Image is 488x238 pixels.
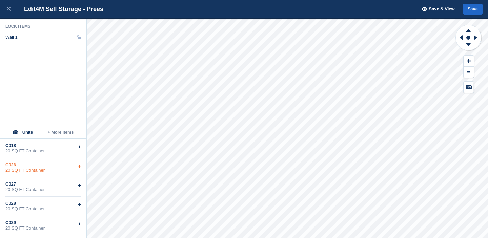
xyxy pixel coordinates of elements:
[463,4,483,15] button: Save
[5,168,81,173] div: 20 SQ FT Container
[5,162,81,168] div: C026
[5,187,81,192] div: 20 SQ FT Container
[78,220,81,228] div: +
[5,181,81,187] div: C027
[5,148,81,154] div: 20 SQ FT Container
[5,225,81,231] div: 20 SQ FT Container
[5,197,81,216] div: C02820 SQ FT Container+
[5,177,81,197] div: C02720 SQ FT Container+
[464,67,474,78] button: Zoom Out
[40,127,81,138] button: + More Items
[5,206,81,212] div: 20 SQ FT Container
[78,181,81,190] div: +
[5,24,81,29] div: Lock Items
[5,139,81,158] div: C01820 SQ FT Container+
[5,220,81,225] div: C029
[78,143,81,151] div: +
[429,6,454,13] span: Save & View
[78,162,81,170] div: +
[464,82,474,93] button: Keyboard Shortcuts
[418,4,455,15] button: Save & View
[5,216,81,235] div: C02920 SQ FT Container+
[464,56,474,67] button: Zoom In
[5,201,81,206] div: C028
[78,201,81,209] div: +
[5,127,40,138] button: Units
[5,158,81,177] div: C02620 SQ FT Container+
[5,143,81,148] div: C018
[5,35,18,40] div: Wall 1
[18,5,103,13] div: Edit 4M Self Storage - Prees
